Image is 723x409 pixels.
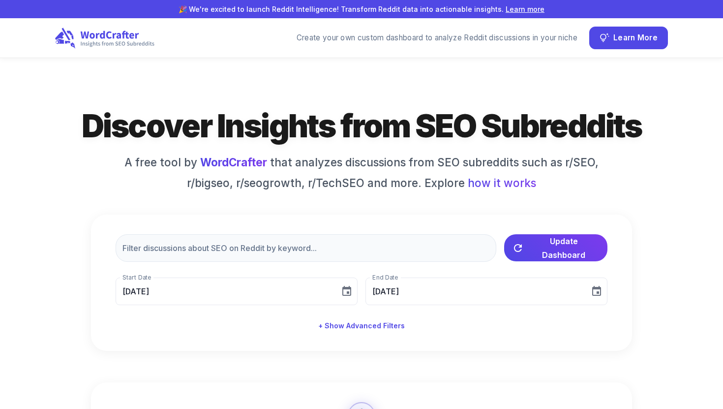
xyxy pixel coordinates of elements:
[116,154,607,191] h6: A free tool by that analyzes discussions from SEO subreddits such as r/SEO, r/bigseo, r/seogrowth...
[16,4,707,14] p: 🎉 We're excited to launch Reddit Intelligence! Transform Reddit data into actionable insights.
[613,31,658,45] span: Learn More
[55,105,668,146] h1: Discover Insights from SEO Subreddits
[200,156,267,169] a: WordCrafter
[468,175,536,191] span: how it works
[528,234,600,262] span: Update Dashboard
[116,234,496,262] input: Filter discussions about SEO on Reddit by keyword...
[297,32,577,44] div: Create your own custom dashboard to analyze Reddit discussions in your niche
[337,282,357,301] button: Choose date, selected date is Aug 10, 2025
[587,282,606,301] button: Choose date, selected date is Sep 9, 2025
[122,273,151,282] label: Start Date
[506,5,544,13] a: Learn more
[372,273,398,282] label: End Date
[116,278,333,305] input: MM/DD/YYYY
[314,317,409,335] button: + Show Advanced Filters
[589,27,668,49] button: Learn More
[365,278,583,305] input: MM/DD/YYYY
[504,234,607,261] button: Update Dashboard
